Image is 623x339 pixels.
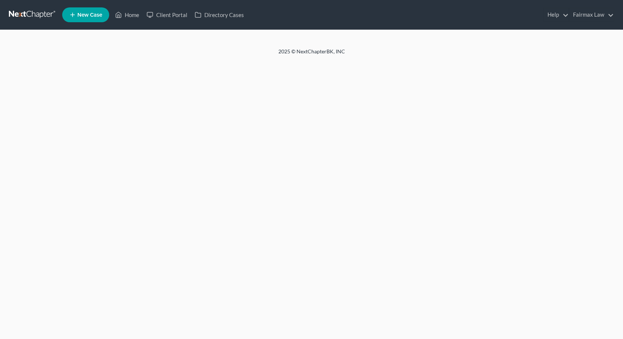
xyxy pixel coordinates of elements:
a: Help [544,8,569,21]
div: 2025 © NextChapterBK, INC [101,48,523,61]
new-legal-case-button: New Case [62,7,109,22]
a: Client Portal [143,8,191,21]
a: Fairmax Law [569,8,614,21]
a: Directory Cases [191,8,248,21]
a: Home [111,8,143,21]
